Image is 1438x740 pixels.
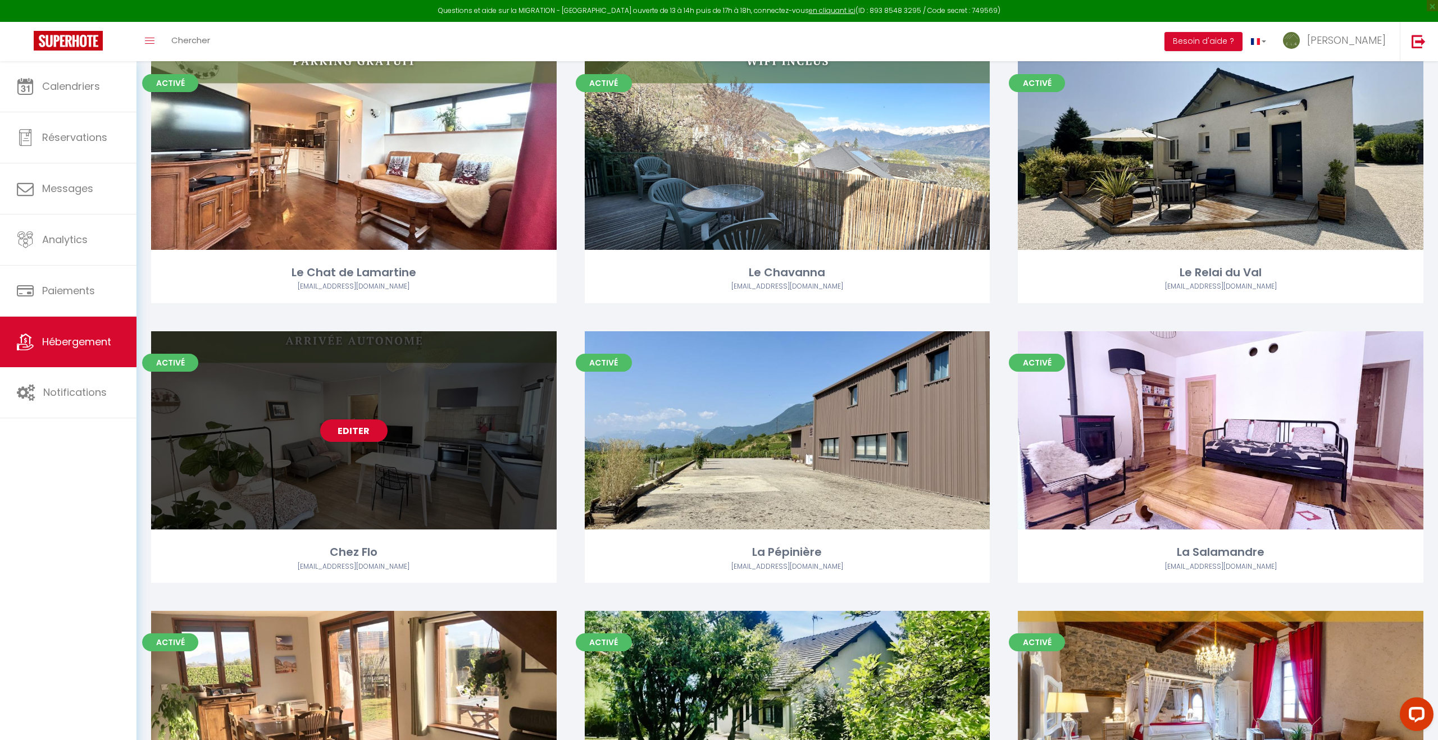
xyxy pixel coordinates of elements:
div: Airbnb [151,281,557,292]
div: Airbnb [1018,561,1423,572]
span: Réservations [42,130,107,144]
div: Airbnb [151,561,557,572]
span: Hébergement [42,335,111,349]
div: Le Chavanna [585,264,990,281]
div: Airbnb [1018,281,1423,292]
span: Chercher [171,34,210,46]
a: Editer [1187,419,1254,442]
img: ... [1283,32,1300,49]
a: Editer [753,419,821,442]
span: Activé [1009,633,1065,651]
a: Editer [753,699,821,721]
img: logout [1412,34,1426,48]
span: Analytics [42,232,88,246]
a: en cliquant ici [809,6,855,15]
span: Paiements [42,284,95,298]
span: Activé [1009,74,1065,92]
span: Activé [576,74,632,92]
span: Activé [142,633,198,651]
span: Activé [142,354,198,372]
div: Airbnb [585,281,990,292]
a: Editer [320,699,388,721]
span: Activé [142,74,198,92]
a: Editer [320,139,388,162]
div: Le Chat de Lamartine [151,264,557,281]
div: La Pépinière [585,543,990,561]
span: Activé [576,633,632,651]
div: Chez Flo [151,543,557,561]
div: Airbnb [585,561,990,572]
div: Le Relai du Val [1018,264,1423,281]
div: La Salamandre [1018,543,1423,561]
iframe: LiveChat chat widget [1391,693,1438,740]
a: Chercher [163,22,219,61]
span: [PERSON_NAME] [1307,33,1386,47]
button: Besoin d'aide ? [1164,32,1243,51]
span: Messages [42,181,93,195]
span: Activé [1009,354,1065,372]
img: Super Booking [34,31,103,51]
a: Editer [320,419,388,442]
a: Editer [753,139,821,162]
a: ... [PERSON_NAME] [1275,22,1400,61]
a: Editer [1187,139,1254,162]
span: Activé [576,354,632,372]
span: Notifications [43,385,107,399]
a: Editer [1187,699,1254,721]
span: Calendriers [42,79,100,93]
